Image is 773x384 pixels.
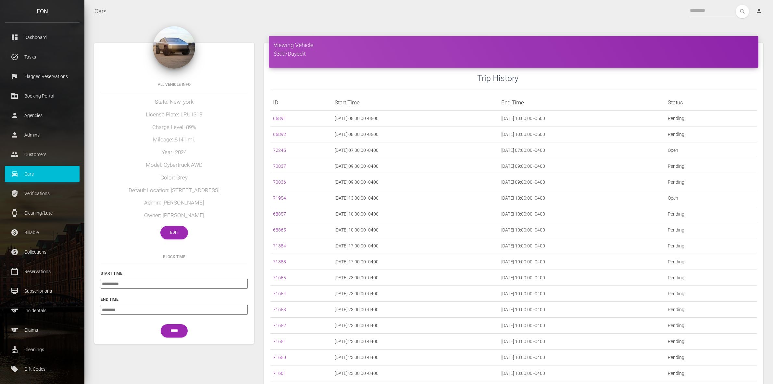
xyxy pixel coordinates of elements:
td: [DATE] 10:00:00 -0400 [332,222,499,238]
a: sports Incidentals [5,302,80,319]
a: 68857 [273,211,286,217]
a: 71654 [273,291,286,296]
p: Admins [10,130,75,140]
td: Pending [665,126,757,142]
td: [DATE] 07:00:00 -0400 [332,142,499,158]
p: Collections [10,247,75,257]
p: Cleanings [10,345,75,354]
td: [DATE] 09:00:00 -0400 [499,174,665,190]
td: Open [665,142,757,158]
a: cleaning_services Cleanings [5,341,80,358]
a: person Agencies [5,107,80,124]
h5: Mileage: 8141 mi. [101,136,248,144]
p: Incidentals [10,306,75,315]
a: 65891 [273,116,286,121]
td: [DATE] 10:00:00 -0400 [499,302,665,318]
h5: Admin: [PERSON_NAME] [101,199,248,207]
td: Pending [665,286,757,302]
td: [DATE] 07:00:00 -0400 [499,142,665,158]
h3: Trip History [477,73,757,84]
td: [DATE] 08:00:00 -0500 [332,126,499,142]
td: [DATE] 17:00:00 -0400 [332,254,499,270]
td: [DATE] 17:00:00 -0400 [332,238,499,254]
i: person [756,8,762,14]
td: [DATE] 23:00:00 -0400 [332,350,499,365]
th: Start Time [332,95,499,111]
td: Pending [665,318,757,334]
td: [DATE] 10:00:00 -0400 [499,238,665,254]
a: card_membership Subscriptions [5,283,80,299]
a: 71652 [273,323,286,328]
td: Pending [665,111,757,126]
td: Pending [665,365,757,381]
a: Edit [160,226,188,239]
td: [DATE] 23:00:00 -0400 [332,318,499,334]
td: [DATE] 08:00:00 -0500 [332,111,499,126]
td: Pending [665,270,757,286]
a: 70837 [273,164,286,169]
td: Pending [665,254,757,270]
td: [DATE] 10:00:00 -0400 [499,270,665,286]
a: dashboard Dashboard [5,29,80,46]
td: Pending [665,350,757,365]
td: [DATE] 10:00:00 -0400 [499,318,665,334]
td: [DATE] 10:00:00 -0400 [499,206,665,222]
td: Pending [665,302,757,318]
h5: $399/Day [274,50,754,58]
a: local_offer Gift Codes [5,361,80,377]
a: 71384 [273,243,286,248]
td: Pending [665,174,757,190]
td: Pending [665,222,757,238]
a: watch Cleaning/Late [5,205,80,221]
h5: Charge Level: 89% [101,124,248,131]
a: 71383 [273,259,286,264]
a: Cars [94,3,106,20]
p: Booking Portal [10,91,75,101]
th: End Time [499,95,665,111]
a: 71651 [273,339,286,344]
h5: License Plate: LRU1318 [101,111,248,119]
td: [DATE] 10:00:00 -0400 [499,222,665,238]
a: flag Flagged Reservations [5,68,80,85]
td: Pending [665,206,757,222]
td: [DATE] 09:00:00 -0400 [332,174,499,190]
h5: Owner: [PERSON_NAME] [101,212,248,219]
h6: All Vehicle Info [101,82,248,87]
td: [DATE] 10:00:00 -0400 [499,365,665,381]
a: 71954 [273,195,286,201]
a: person Admins [5,127,80,143]
td: [DATE] 23:00:00 -0400 [332,334,499,350]
p: Claims [10,325,75,335]
a: 71650 [273,355,286,360]
a: people Customers [5,146,80,163]
p: Verifications [10,189,75,198]
h4: Viewing Vehicle [274,41,754,49]
h5: Default Location: [STREET_ADDRESS] [101,187,248,194]
a: drive_eta Cars [5,166,80,182]
td: Pending [665,158,757,174]
a: 71655 [273,275,286,280]
a: paid Collections [5,244,80,260]
th: Status [665,95,757,111]
td: Pending [665,334,757,350]
a: paid Billable [5,224,80,241]
a: corporate_fare Booking Portal [5,88,80,104]
h5: Color: Grey [101,174,248,182]
a: edit [297,50,305,57]
td: [DATE] 23:00:00 -0400 [332,365,499,381]
img: 1.jpg [153,26,195,69]
h5: State: New_york [101,98,248,106]
td: [DATE] 09:00:00 -0400 [332,158,499,174]
a: 71661 [273,371,286,376]
p: Subscriptions [10,286,75,296]
p: Dashboard [10,33,75,42]
p: Tasks [10,52,75,62]
a: sports Claims [5,322,80,338]
td: [DATE] 13:00:00 -0400 [332,190,499,206]
a: 71653 [273,307,286,312]
h6: End Time [101,297,248,302]
p: Cleaning/Late [10,208,75,218]
a: 65892 [273,132,286,137]
button: search [736,5,749,18]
